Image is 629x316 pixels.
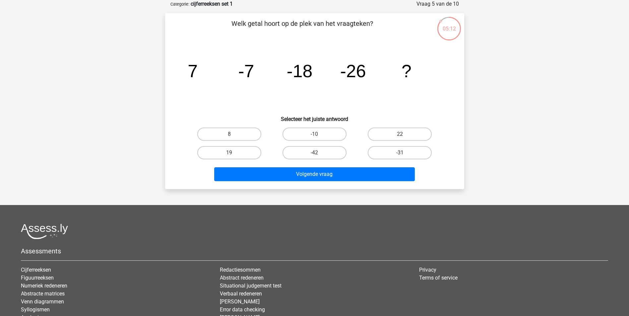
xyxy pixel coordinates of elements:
tspan: ? [402,61,411,81]
a: Numeriek redeneren [21,283,67,289]
a: Error data checking [220,306,265,313]
tspan: -7 [238,61,254,81]
small: Categorie: [170,2,189,7]
tspan: 7 [188,61,198,81]
label: -10 [283,128,346,141]
a: Syllogismen [21,306,50,313]
a: Privacy [419,267,436,273]
strong: cijferreeksen set 1 [191,1,233,7]
h5: Assessments [21,247,608,255]
a: [PERSON_NAME] [220,298,260,305]
label: -42 [283,146,346,159]
a: Figuurreeksen [21,275,54,281]
a: Abstract redeneren [220,275,264,281]
tspan: -26 [340,61,366,81]
h6: Selecteer het juiste antwoord [176,111,454,122]
a: Verbaal redeneren [220,290,262,297]
a: Redactiesommen [220,267,261,273]
label: -31 [368,146,432,159]
label: 22 [368,128,432,141]
div: 05:12 [437,16,462,33]
tspan: -18 [286,61,312,81]
a: Terms of service [419,275,458,281]
label: 19 [197,146,261,159]
button: Volgende vraag [214,167,415,181]
a: Cijferreeksen [21,267,51,273]
p: Welk getal hoort op de plek van het vraagteken? [176,19,429,38]
img: Assessly logo [21,224,68,239]
a: Situational judgement test [220,283,282,289]
a: Venn diagrammen [21,298,64,305]
label: 8 [197,128,261,141]
a: Abstracte matrices [21,290,65,297]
